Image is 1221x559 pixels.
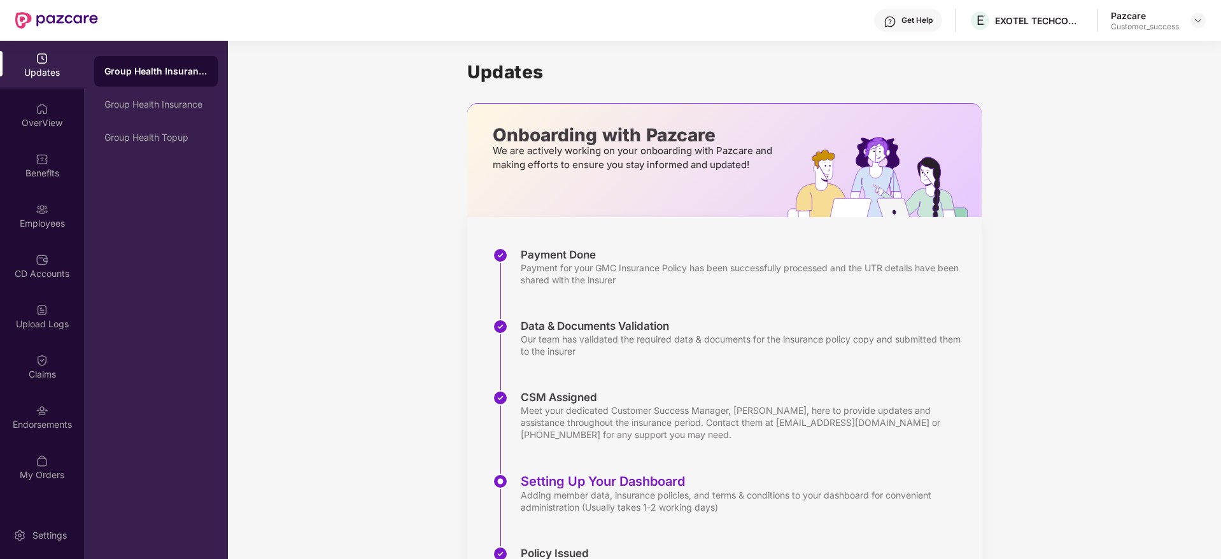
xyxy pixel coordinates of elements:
[36,203,48,216] img: svg+xml;base64,PHN2ZyBpZD0iRW1wbG95ZWVzIiB4bWxucz0iaHR0cDovL3d3dy53My5vcmcvMjAwMC9zdmciIHdpZHRoPS...
[884,15,896,28] img: svg+xml;base64,PHN2ZyBpZD0iSGVscC0zMngzMiIgeG1sbnM9Imh0dHA6Ly93d3cudzMub3JnLzIwMDAvc3ZnIiB3aWR0aD...
[36,354,48,367] img: svg+xml;base64,PHN2ZyBpZD0iQ2xhaW0iIHhtbG5zPSJodHRwOi8vd3d3LnczLm9yZy8yMDAwL3N2ZyIgd2lkdGg9IjIwIi...
[493,390,508,406] img: svg+xml;base64,PHN2ZyBpZD0iU3RlcC1Eb25lLTMyeDMyIiB4bWxucz0iaHR0cDovL3d3dy53My5vcmcvMjAwMC9zdmciIH...
[13,529,26,542] img: svg+xml;base64,PHN2ZyBpZD0iU2V0dGluZy0yMHgyMCIgeG1sbnM9Imh0dHA6Ly93d3cudzMub3JnLzIwMDAvc3ZnIiB3aW...
[15,12,98,29] img: New Pazcare Logo
[1193,15,1203,25] img: svg+xml;base64,PHN2ZyBpZD0iRHJvcGRvd24tMzJ4MzIiIHhtbG5zPSJodHRwOi8vd3d3LnczLm9yZy8yMDAwL3N2ZyIgd2...
[36,153,48,166] img: svg+xml;base64,PHN2ZyBpZD0iQmVuZWZpdHMiIHhtbG5zPSJodHRwOi8vd3d3LnczLm9yZy8yMDAwL3N2ZyIgd2lkdGg9Ij...
[521,489,969,513] div: Adding member data, insurance policies, and terms & conditions to your dashboard for convenient a...
[493,474,508,489] img: svg+xml;base64,PHN2ZyBpZD0iU3RlcC1BY3RpdmUtMzJ4MzIiIHhtbG5zPSJodHRwOi8vd3d3LnczLm9yZy8yMDAwL3N2Zy...
[521,390,969,404] div: CSM Assigned
[1111,22,1179,32] div: Customer_success
[521,474,969,489] div: Setting Up Your Dashboard
[521,319,969,333] div: Data & Documents Validation
[521,404,969,441] div: Meet your dedicated Customer Success Manager, [PERSON_NAME], here to provide updates and assistan...
[104,99,208,110] div: Group Health Insurance
[36,404,48,417] img: svg+xml;base64,PHN2ZyBpZD0iRW5kb3JzZW1lbnRzIiB4bWxucz0iaHR0cDovL3d3dy53My5vcmcvMjAwMC9zdmciIHdpZH...
[977,13,984,28] span: E
[901,15,933,25] div: Get Help
[521,262,969,286] div: Payment for your GMC Insurance Policy has been successfully processed and the UTR details have be...
[36,253,48,266] img: svg+xml;base64,PHN2ZyBpZD0iQ0RfQWNjb3VudHMiIGRhdGEtbmFtZT0iQ0QgQWNjb3VudHMiIHhtbG5zPSJodHRwOi8vd3...
[493,319,508,334] img: svg+xml;base64,PHN2ZyBpZD0iU3RlcC1Eb25lLTMyeDMyIiB4bWxucz0iaHR0cDovL3d3dy53My5vcmcvMjAwMC9zdmciIH...
[787,137,982,217] img: hrOnboarding
[493,129,776,141] p: Onboarding with Pazcare
[521,333,969,357] div: Our team has validated the required data & documents for the insurance policy copy and submitted ...
[521,248,969,262] div: Payment Done
[36,304,48,316] img: svg+xml;base64,PHN2ZyBpZD0iVXBsb2FkX0xvZ3MiIGRhdGEtbmFtZT0iVXBsb2FkIExvZ3MiIHhtbG5zPSJodHRwOi8vd3...
[36,103,48,115] img: svg+xml;base64,PHN2ZyBpZD0iSG9tZSIgeG1sbnM9Imh0dHA6Ly93d3cudzMub3JnLzIwMDAvc3ZnIiB3aWR0aD0iMjAiIG...
[29,529,71,542] div: Settings
[995,15,1084,27] div: EXOTEL TECHCOM PRIVATE LIMITED
[1111,10,1179,22] div: Pazcare
[36,455,48,467] img: svg+xml;base64,PHN2ZyBpZD0iTXlfT3JkZXJzIiBkYXRhLW5hbWU9Ik15IE9yZGVycyIgeG1sbnM9Imh0dHA6Ly93d3cudz...
[36,52,48,65] img: svg+xml;base64,PHN2ZyBpZD0iVXBkYXRlZCIgeG1sbnM9Imh0dHA6Ly93d3cudzMub3JnLzIwMDAvc3ZnIiB3aWR0aD0iMj...
[104,132,208,143] div: Group Health Topup
[493,248,508,263] img: svg+xml;base64,PHN2ZyBpZD0iU3RlcC1Eb25lLTMyeDMyIiB4bWxucz0iaHR0cDovL3d3dy53My5vcmcvMjAwMC9zdmciIH...
[467,61,982,83] h1: Updates
[493,144,776,172] p: We are actively working on your onboarding with Pazcare and making efforts to ensure you stay inf...
[104,65,208,78] div: Group Health Insurance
